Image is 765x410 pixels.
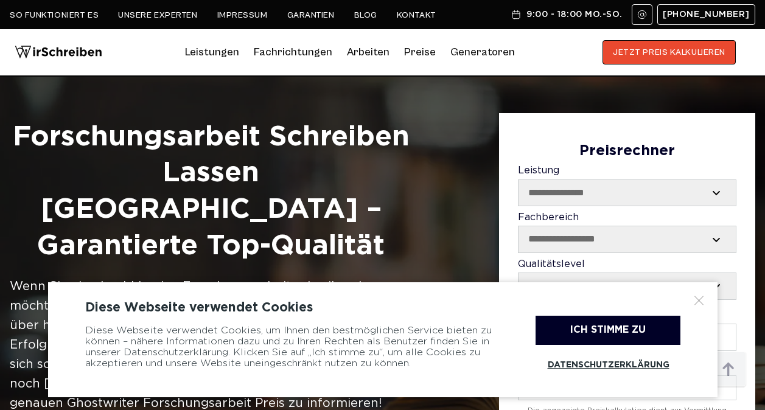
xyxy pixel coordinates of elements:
[254,43,332,62] a: Fachrichtungen
[85,316,505,379] div: Diese Webseite verwendet Cookies, um Ihnen den bestmöglichen Service bieten zu können – nähere In...
[287,10,335,20] a: Garantien
[519,180,736,206] select: Leistung
[603,40,736,64] button: JETZT PREIS KALKULIEREN
[404,46,436,58] a: Preise
[10,119,413,265] h1: Forschungsarbeit schreiben lassen [GEOGRAPHIC_DATA] – garantierte Top-Qualität
[85,301,680,315] div: Diese Webseite verwendet Cookies
[217,10,268,20] a: Impressum
[397,10,436,20] a: Kontakt
[519,226,736,252] select: Fachbereich
[185,43,239,62] a: Leistungen
[518,212,736,253] label: Fachbereich
[354,10,377,20] a: Blog
[637,10,647,19] img: Email
[710,352,747,388] img: button top
[518,259,736,300] label: Qualitätslevel
[511,10,522,19] img: Schedule
[15,40,102,64] img: logo wirschreiben
[663,10,750,19] span: [PHONE_NUMBER]
[118,10,197,20] a: Unsere Experten
[536,316,680,345] div: Ich stimme zu
[536,351,680,379] a: Datenschutzerklärung
[657,4,755,25] a: [PHONE_NUMBER]
[526,10,622,19] span: 9:00 - 18:00 Mo.-So.
[450,43,515,62] a: Generatoren
[518,143,736,160] div: Preisrechner
[347,43,389,62] a: Arbeiten
[518,165,736,206] label: Leistung
[10,10,99,20] a: So funktioniert es
[519,273,736,299] select: Qualitätslevel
